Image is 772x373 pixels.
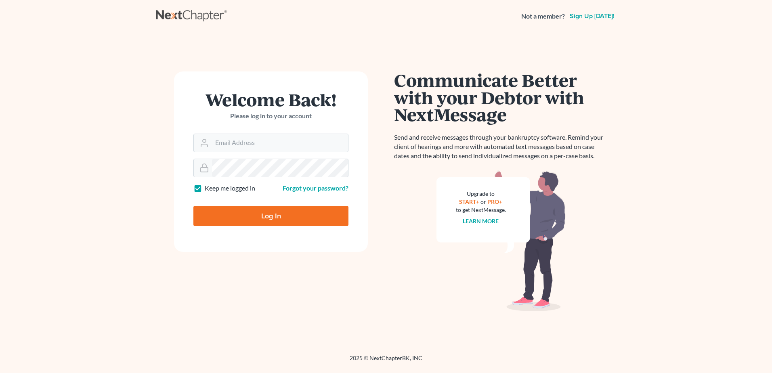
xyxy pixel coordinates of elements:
[488,198,503,205] a: PRO+
[156,354,616,369] div: 2025 © NextChapterBK, INC
[521,12,565,21] strong: Not a member?
[568,13,616,19] a: Sign up [DATE]!
[459,198,480,205] a: START+
[481,198,487,205] span: or
[456,206,506,214] div: to get NextMessage.
[436,170,566,312] img: nextmessage_bg-59042aed3d76b12b5cd301f8e5b87938c9018125f34e5fa2b7a6b67550977c72.svg
[193,206,348,226] input: Log In
[283,184,348,192] a: Forgot your password?
[456,190,506,198] div: Upgrade to
[463,218,499,224] a: Learn more
[205,184,255,193] label: Keep me logged in
[394,133,608,161] p: Send and receive messages through your bankruptcy software. Remind your client of hearings and mo...
[394,71,608,123] h1: Communicate Better with your Debtor with NextMessage
[193,91,348,108] h1: Welcome Back!
[193,111,348,121] p: Please log in to your account
[212,134,348,152] input: Email Address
